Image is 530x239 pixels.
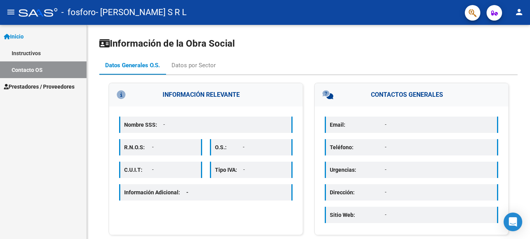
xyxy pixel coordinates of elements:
[99,37,518,50] h1: Información de la Obra Social
[385,166,493,174] p: -
[186,189,189,195] span: -
[215,166,243,174] p: Tipo IVA:
[124,120,163,129] p: Nombre SSS:
[6,7,16,17] mat-icon: menu
[124,166,152,174] p: C.U.I.T:
[330,211,385,219] p: Sitio Web:
[163,120,288,129] p: -
[385,188,493,196] p: -
[124,143,152,152] p: R.N.O.S:
[330,143,385,152] p: Teléfono:
[330,188,385,197] p: Dirección:
[330,120,385,129] p: Email:
[109,83,303,106] h3: INFORMACIÓN RELEVANTE
[171,61,216,70] div: Datos por Sector
[124,188,195,197] p: Información Adicional:
[152,166,197,174] p: -
[385,120,493,129] p: -
[4,82,74,91] span: Prestadores / Proveedores
[385,143,493,151] p: -
[315,83,508,106] h3: CONTACTOS GENERALES
[96,4,187,21] span: - [PERSON_NAME] S R L
[243,166,288,174] p: -
[61,4,96,21] span: - fosforo
[215,143,243,152] p: O.S.:
[385,211,493,219] p: -
[4,32,24,41] span: Inicio
[514,7,524,17] mat-icon: person
[504,213,522,231] div: Open Intercom Messenger
[330,166,385,174] p: Urgencias:
[105,61,160,70] div: Datos Generales O.S.
[152,143,197,151] p: -
[243,143,288,151] p: -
